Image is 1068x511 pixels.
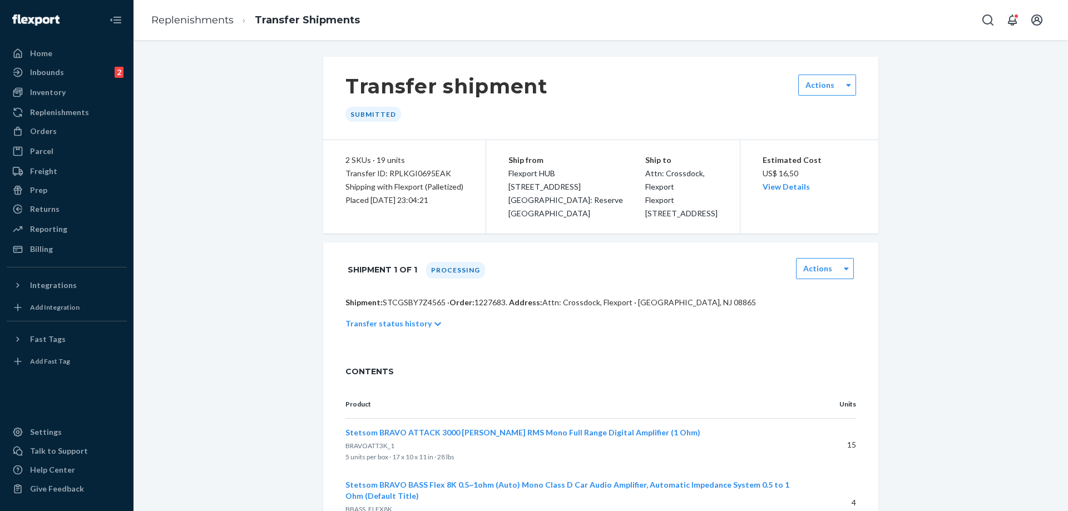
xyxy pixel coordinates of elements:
[348,258,417,281] h1: Shipment 1 of 1
[809,439,856,450] p: 15
[805,80,834,91] label: Actions
[105,9,127,31] button: Close Navigation
[7,423,127,441] a: Settings
[7,461,127,479] a: Help Center
[30,334,66,345] div: Fast Tags
[763,153,857,194] div: US$ 16,50
[345,153,463,167] div: 2 SKUs · 19 units
[1001,9,1023,31] button: Open notifications
[30,67,64,78] div: Inbounds
[345,194,463,207] div: Placed [DATE] 23:04:21
[7,83,127,101] a: Inventory
[7,299,127,316] a: Add Integration
[345,480,789,500] span: Stetsom BRAVO BASS Flex 8K 0.5~1ohm (Auto) Mono Class D Car Audio Amplifier, Automatic Impedance ...
[30,302,80,312] div: Add Integration
[30,166,57,177] div: Freight
[345,75,547,98] h1: Transfer shipment
[345,479,792,502] button: Stetsom BRAVO BASS Flex 8K 0.5~1ohm (Auto) Mono Class D Car Audio Amplifier, Automatic Impedance ...
[345,167,463,180] div: Transfer ID: RPLKGI0695EAK
[30,126,57,137] div: Orders
[7,142,127,160] a: Parcel
[30,356,70,366] div: Add Fast Tag
[345,297,856,308] p: STCGSBY7Z4565 · Attn: Crossdock, Flexport · [GEOGRAPHIC_DATA], NJ 08865
[809,399,856,409] p: Units
[763,153,857,167] p: Estimated Cost
[12,14,60,26] img: Flexport logo
[345,107,401,122] div: Submitted
[345,452,792,463] p: 5 units per box · 17 x 10 x 11 in · 28 lbs
[763,182,810,191] a: View Details
[426,262,485,279] div: Processing
[30,464,75,475] div: Help Center
[449,297,507,307] span: Order:
[142,4,369,37] ol: breadcrumbs
[7,181,127,199] a: Prep
[345,366,856,377] span: CONTENTS
[345,427,700,438] button: Stetsom BRAVO ATTACK 3000 [PERSON_NAME] RMS Mono Full Range Digital Amplifier (1 Ohm)
[30,48,52,59] div: Home
[7,330,127,348] button: Fast Tags
[474,297,507,307] span: 1227683 .
[7,276,127,294] button: Integrations
[30,146,53,157] div: Parcel
[345,318,432,329] p: Transfer status history
[345,441,394,450] span: BRAVOATT3K_1
[809,497,856,508] p: 4
[7,44,127,62] a: Home
[1026,9,1048,31] button: Open account menu
[345,297,383,307] span: Shipment:
[7,103,127,121] a: Replenishments
[30,426,62,438] div: Settings
[30,185,47,196] div: Prep
[30,107,89,118] div: Replenishments
[115,67,123,78] div: 2
[7,63,127,81] a: Inbounds2
[7,240,127,258] a: Billing
[345,399,792,409] p: Product
[30,483,84,494] div: Give Feedback
[255,14,360,26] a: Transfer Shipments
[30,204,60,215] div: Returns
[345,180,463,194] p: Shipping with Flexport (Palletized)
[645,153,718,167] p: Ship to
[977,9,999,31] button: Open Search Box
[30,244,53,255] div: Billing
[7,442,127,460] a: Talk to Support
[508,153,645,167] p: Ship from
[645,168,718,218] span: Attn: Crossdock, Flexport Flexport [STREET_ADDRESS]
[7,162,127,180] a: Freight
[30,280,77,291] div: Integrations
[803,263,832,274] label: Actions
[30,445,88,457] div: Talk to Support
[30,224,67,235] div: Reporting
[7,480,127,498] button: Give Feedback
[7,220,127,238] a: Reporting
[7,353,127,370] a: Add Fast Tag
[508,168,623,218] span: Flexport HUB [STREET_ADDRESS][GEOGRAPHIC_DATA]: Reserve [GEOGRAPHIC_DATA]
[151,14,234,26] a: Replenishments
[345,428,700,437] span: Stetsom BRAVO ATTACK 3000 [PERSON_NAME] RMS Mono Full Range Digital Amplifier (1 Ohm)
[7,200,127,218] a: Returns
[7,122,127,140] a: Orders
[30,87,66,98] div: Inventory
[509,297,542,307] span: Address:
